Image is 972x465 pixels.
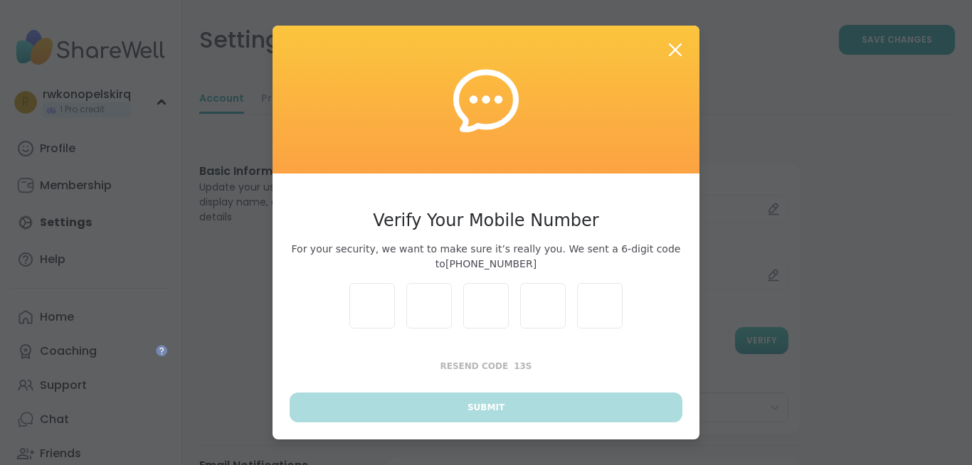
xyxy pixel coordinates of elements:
iframe: Spotlight [156,345,167,356]
span: For your security, we want to make sure it’s really you. We sent a 6-digit code to [PHONE_NUMBER] [290,242,682,272]
span: 13 s [514,361,532,371]
h3: Verify Your Mobile Number [290,208,682,233]
span: Resend Code [440,361,509,371]
button: Submit [290,392,682,422]
button: Resend Code13s [290,351,682,381]
span: Submit [467,401,505,414]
